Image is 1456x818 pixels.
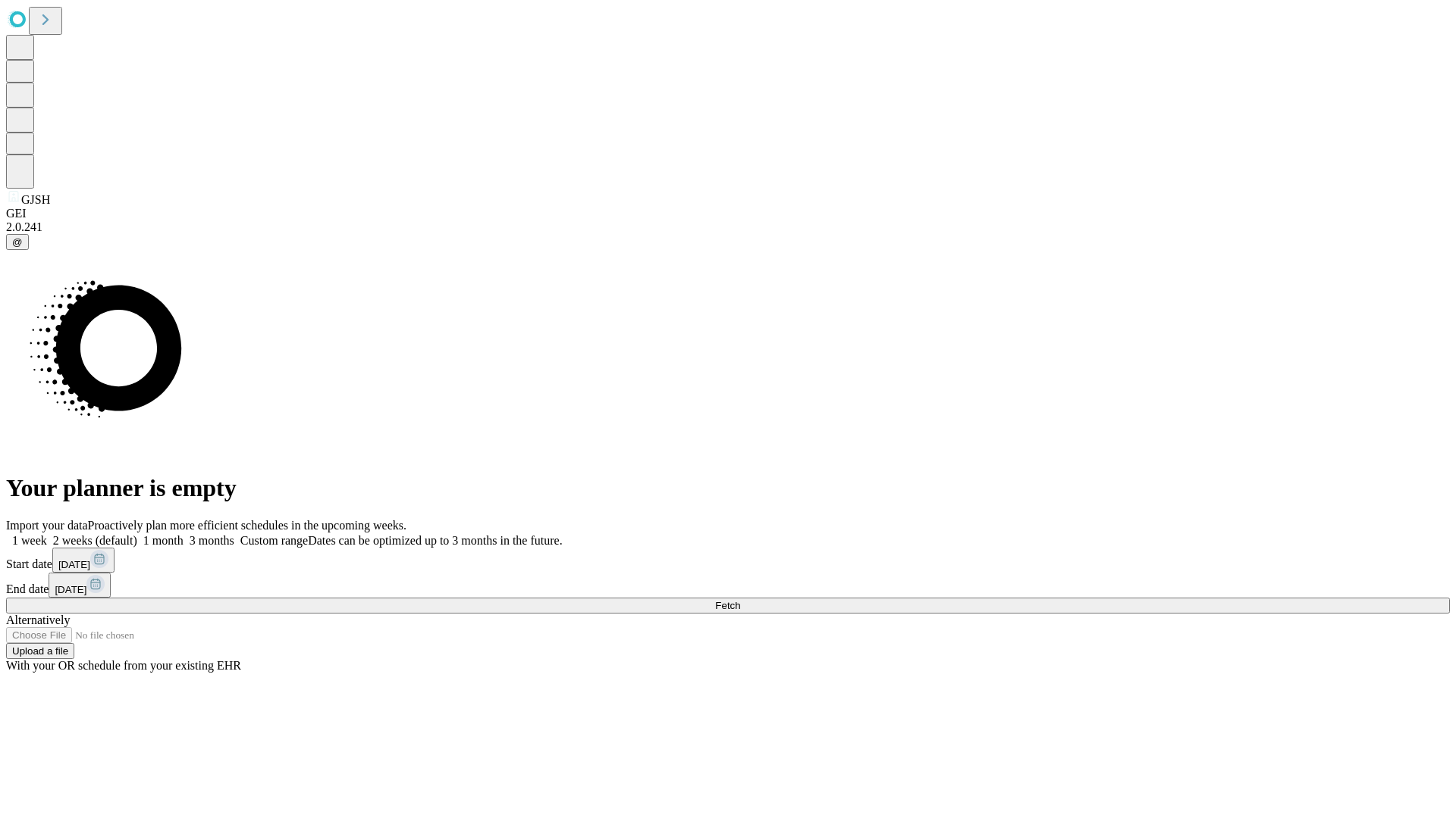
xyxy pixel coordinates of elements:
span: Alternatively [6,613,70,626]
span: 1 month [143,534,184,547]
div: 2.0.241 [6,220,1450,234]
span: [DATE] [55,584,86,595]
span: Proactively plan more efficient schedules in the upcoming weeks. [88,519,406,532]
span: @ [12,236,23,248]
h1: Your planner is empty [6,474,1450,502]
div: GEI [6,207,1450,220]
span: 2 weeks (default) [53,534,137,547]
button: Fetch [6,598,1450,613]
span: Dates can be optimized up to 3 months in the future. [308,534,562,547]
button: [DATE] [52,548,115,573]
span: GJSH [21,193,50,206]
span: 1 week [12,534,47,547]
span: Fetch [715,600,740,611]
div: End date [6,573,1450,598]
span: [DATE] [58,559,90,570]
span: With your OR schedule from your existing EHR [6,659,241,672]
span: Custom range [240,534,308,547]
span: 3 months [190,534,234,547]
button: Upload a file [6,643,74,659]
span: Import your data [6,519,88,532]
div: Start date [6,548,1450,573]
button: [DATE] [49,573,111,598]
button: @ [6,234,29,250]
